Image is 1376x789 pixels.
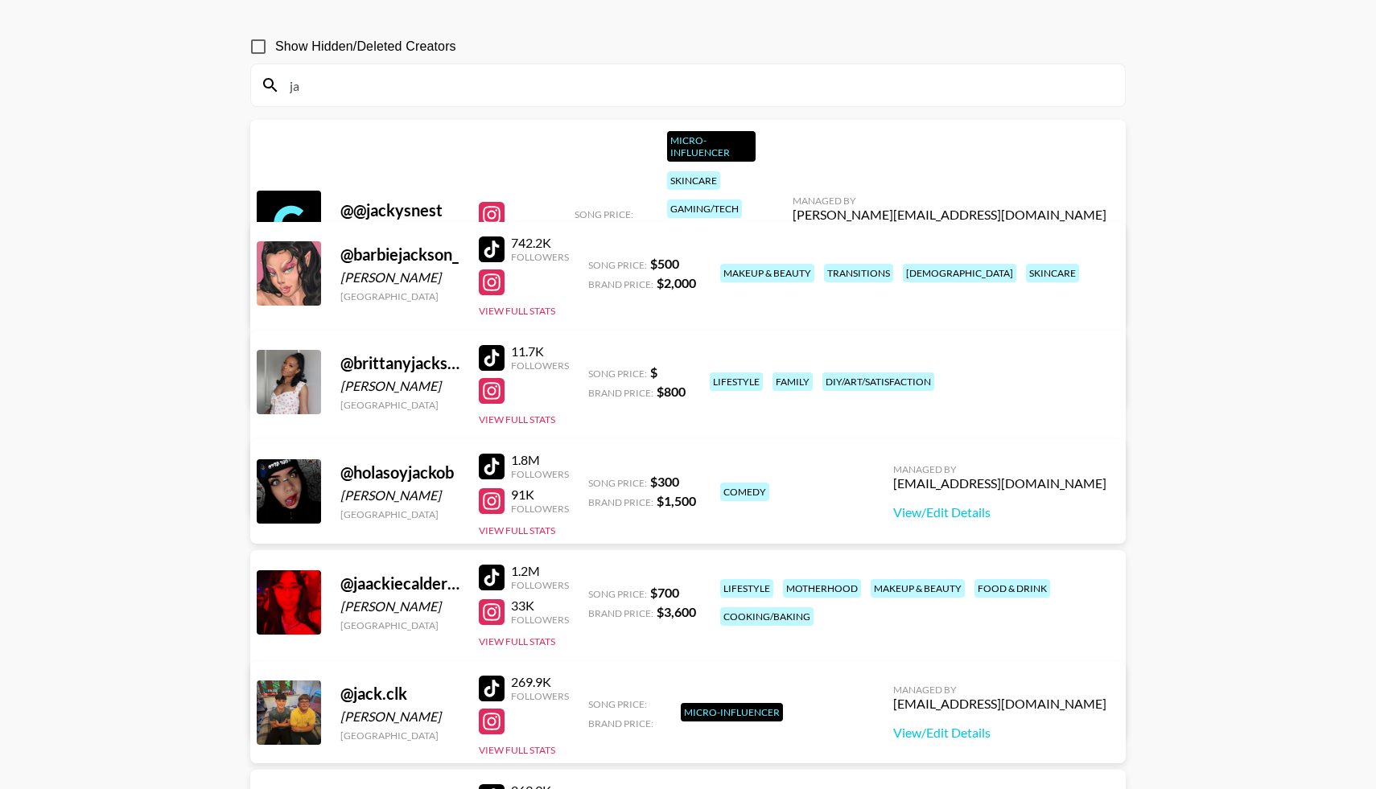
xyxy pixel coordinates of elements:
div: [PERSON_NAME] [340,487,459,503]
div: Followers [511,690,569,702]
div: [EMAIL_ADDRESS][DOMAIN_NAME] [893,696,1106,712]
div: Micro-Influencer [667,131,756,162]
span: Show Hidden/Deleted Creators [275,37,456,56]
div: Followers [511,579,569,591]
span: Song Price: [588,698,647,710]
div: comedy [720,483,769,501]
span: Brand Price: [588,387,653,399]
div: lifestyle [720,579,773,598]
strong: $ 300 [650,474,679,489]
div: [GEOGRAPHIC_DATA] [340,399,459,411]
input: Search by User Name [280,72,1115,98]
div: makeup & beauty [720,264,814,282]
div: [GEOGRAPHIC_DATA] [340,508,459,520]
div: gaming/tech [667,199,742,218]
div: 91K [511,487,569,503]
strong: $ 1,500 [657,493,696,508]
button: View Full Stats [479,413,555,425]
span: Song Price: [588,477,647,489]
span: Brand Price: [588,496,653,508]
div: [PERSON_NAME] [340,378,459,394]
div: @ holasoyjackob [340,462,459,483]
div: [PERSON_NAME] [340,598,459,614]
div: 33K [511,598,569,614]
button: View Full Stats [479,744,555,756]
div: [PERSON_NAME] [340,269,459,286]
div: Followers [511,503,569,515]
div: makeup & beauty [871,579,965,598]
div: family [772,372,813,391]
div: food & drink [974,579,1050,598]
span: Brand Price: [588,607,653,619]
div: [GEOGRAPHIC_DATA] [340,729,459,742]
strong: $ 800 [657,384,686,399]
div: Followers [511,360,569,372]
div: @ jack.clk [340,684,459,704]
div: Micro-Influencer [681,703,783,721]
div: @ @jackysnest [340,200,459,220]
div: 1.8M [511,452,569,468]
div: diy/art/satisfaction [822,372,934,391]
strong: $ 700 [650,585,679,600]
div: 1.2M [511,563,569,579]
div: motherhood [783,579,861,598]
div: Followers [511,468,569,480]
button: View Full Stats [479,524,555,536]
div: @ barbiejackson_ [340,245,459,265]
strong: $ 3,600 [657,604,696,619]
div: [EMAIL_ADDRESS][DOMAIN_NAME] [893,475,1106,491]
div: Managed By [893,463,1106,475]
span: Brand Price: [588,278,653,290]
div: [PERSON_NAME][EMAIL_ADDRESS][DOMAIN_NAME] [793,207,1106,223]
div: [GEOGRAPHIC_DATA] [340,619,459,631]
div: @ brittanyjackson_tv [340,353,459,373]
div: lifestyle [710,372,763,391]
div: [GEOGRAPHIC_DATA] [340,290,459,302]
a: View/Edit Details [893,725,1106,741]
div: [PERSON_NAME] [340,709,459,725]
div: 742.2K [511,235,569,251]
span: Song Price: [575,208,633,220]
div: Managed By [793,195,1106,207]
div: skincare [1026,264,1079,282]
div: [DEMOGRAPHIC_DATA] [903,264,1016,282]
div: cooking/baking [720,607,814,626]
button: View Full Stats [479,635,555,647]
div: Followers [511,614,569,626]
button: View Full Stats [479,305,555,317]
span: Song Price: [588,259,647,271]
strong: $ 2,000 [657,275,696,290]
div: 269.9K [511,674,569,690]
strong: $ [650,364,657,380]
div: Followers [511,251,569,263]
strong: $ 500 [650,256,679,271]
div: transitions [824,264,893,282]
span: Song Price: [588,588,647,600]
div: @ jaackiecalderon [340,573,459,594]
div: 11.7K [511,343,569,360]
a: View/Edit Details [893,504,1106,520]
span: Brand Price: [588,717,653,729]
div: skincare [667,171,720,190]
div: Managed By [893,684,1106,696]
span: Song Price: [588,368,647,380]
